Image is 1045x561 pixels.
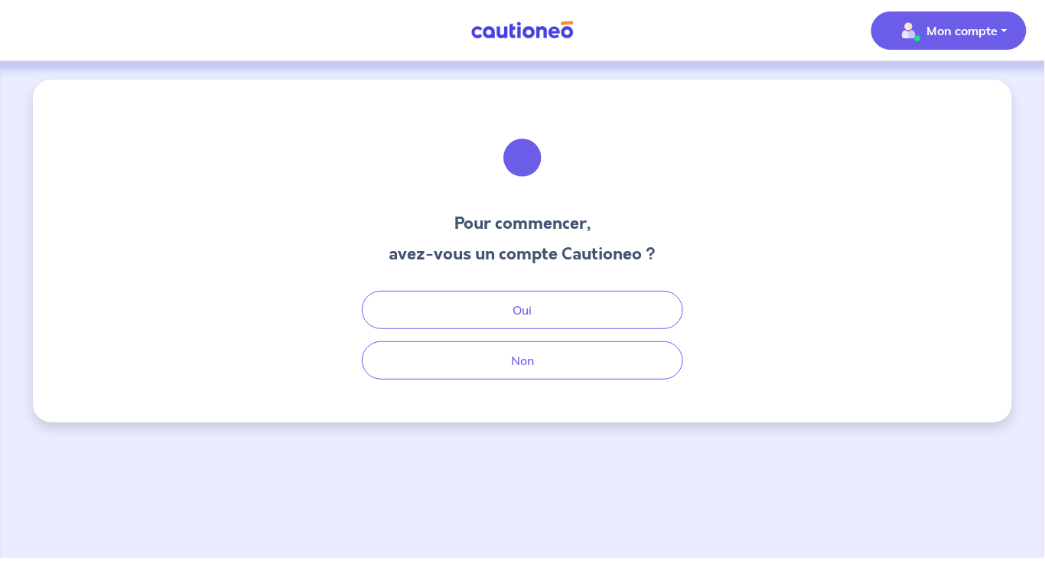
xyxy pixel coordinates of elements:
img: illu_welcome.svg [481,116,564,199]
img: Cautioneo [465,21,580,40]
button: illu_account_valid_menu.svgMon compte [871,11,1027,50]
h3: avez-vous un compte Cautioneo ? [389,242,656,266]
p: Mon compte [927,21,998,40]
button: Oui [362,291,683,329]
button: Non [362,341,683,380]
img: illu_account_valid_menu.svg [897,18,921,43]
h3: Pour commencer, [389,211,656,236]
